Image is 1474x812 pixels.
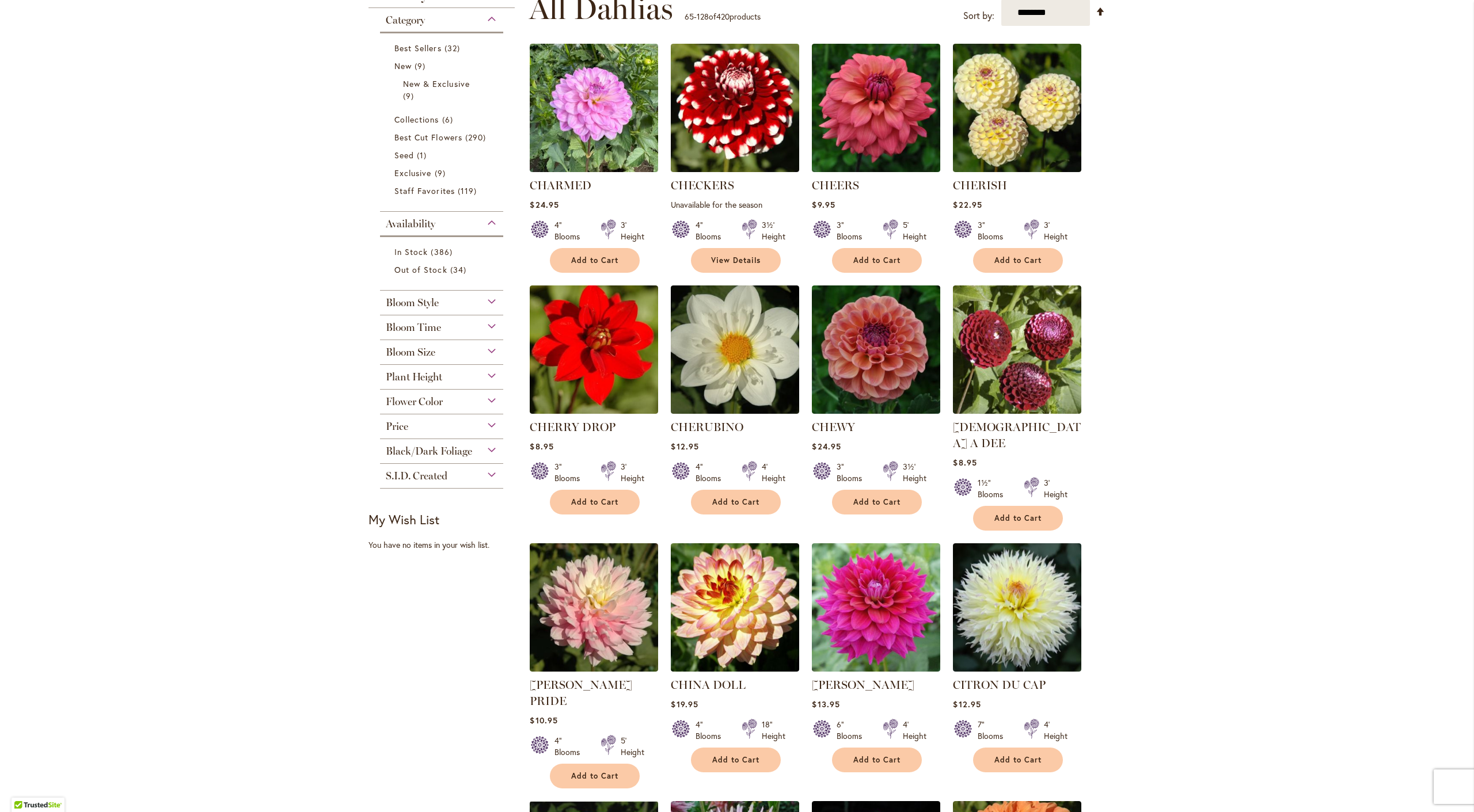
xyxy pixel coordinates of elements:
span: Best Sellers [394,43,442,54]
div: 4" Blooms [696,461,728,484]
span: $19.95 [671,699,698,710]
div: 4' Height [762,461,785,484]
span: Flower Color [386,395,443,408]
div: 1½" Blooms [978,477,1010,500]
span: Add to Cart [994,755,1042,765]
span: Add to Cart [571,771,618,781]
div: 4' Height [1044,719,1067,742]
span: Add to Cart [853,755,901,765]
a: CITRON DU CAP [953,678,1046,692]
span: View Details [711,256,761,265]
a: Best Cut Flowers [394,131,492,143]
span: $8.95 [953,457,977,468]
img: CITRON DU CAP [953,543,1081,672]
a: In Stock 386 [394,246,492,258]
span: $24.95 [530,199,559,210]
div: 4" Blooms [696,719,728,742]
a: CHLOE JANAE [812,663,940,674]
a: CHEWY [812,420,855,434]
span: Add to Cart [994,513,1042,523]
img: CHECKERS [671,44,799,172]
div: 3" Blooms [837,461,869,484]
div: 3' Height [1044,219,1067,242]
span: Plant Height [386,371,442,383]
span: 386 [431,246,455,258]
img: CHEWY [812,285,940,414]
div: 5' Height [621,735,644,758]
div: 4' Height [903,719,926,742]
a: CHERISH [953,178,1007,192]
span: 420 [716,11,730,22]
button: Add to Cart [832,248,922,273]
span: 128 [697,11,709,22]
div: 3' Height [1044,477,1067,500]
span: Add to Cart [853,497,901,507]
button: Add to Cart [832,490,922,514]
p: Unavailable for the season [671,199,799,210]
a: CHERRY DROP [530,405,658,416]
span: Add to Cart [571,497,618,507]
button: Add to Cart [550,490,640,514]
span: Add to Cart [571,256,618,265]
button: Add to Cart [973,506,1063,531]
span: $12.95 [671,441,698,452]
button: Add to Cart [550,764,640,788]
div: 6" Blooms [837,719,869,742]
img: CHINA DOLL [671,543,799,672]
a: New [394,60,492,72]
div: 3" Blooms [554,461,587,484]
a: CHERUBINO [671,405,799,416]
button: Add to Cart [973,248,1063,273]
a: Best Sellers [394,42,492,54]
span: 32 [445,42,463,54]
a: CHARMED [530,178,591,192]
a: [PERSON_NAME] [812,678,914,692]
a: CHERRY DROP [530,420,616,434]
span: $10.95 [530,715,557,726]
span: New [394,60,412,71]
span: 34 [450,264,469,276]
span: Category [386,14,425,26]
img: CHEERS [812,44,940,172]
iframe: Launch Accessibility Center [9,771,41,803]
img: CHICK A DEE [953,285,1081,414]
a: CHEERS [812,163,940,174]
span: Bloom Size [386,346,435,359]
span: Staff Favorites [394,185,455,196]
span: $8.95 [530,441,553,452]
label: Sort by: [963,5,994,26]
a: CHARMED [530,163,658,174]
span: S.I.D. Created [386,470,447,482]
div: You have no items in your wish list. [368,539,522,551]
div: 4" Blooms [554,735,587,758]
span: $9.95 [812,199,835,210]
img: CHERUBINO [671,285,799,414]
a: Collections [394,113,492,125]
span: Add to Cart [994,256,1042,265]
span: Add to Cart [712,497,759,507]
span: 9 [403,90,417,102]
button: Add to Cart [691,748,781,772]
a: CHICK A DEE [953,405,1081,416]
span: 6 [442,113,456,125]
span: Price [386,420,408,433]
span: 9 [435,167,449,179]
a: CHECKERS [671,178,734,192]
a: Seed [394,149,492,161]
span: $24.95 [812,441,841,452]
span: Best Cut Flowers [394,132,462,143]
div: 3" Blooms [978,219,1010,242]
span: Black/Dark Foliage [386,445,472,458]
button: Add to Cart [550,248,640,273]
a: CHINA DOLL [671,663,799,674]
div: 7" Blooms [978,719,1010,742]
a: View Details [691,248,781,273]
button: Add to Cart [973,748,1063,772]
div: 5' Height [903,219,926,242]
div: 4" Blooms [554,219,587,242]
a: [DEMOGRAPHIC_DATA] A DEE [953,420,1081,450]
span: New & Exclusive [403,78,470,89]
span: 9 [415,60,428,72]
button: Add to Cart [691,490,781,514]
span: 119 [458,185,480,197]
